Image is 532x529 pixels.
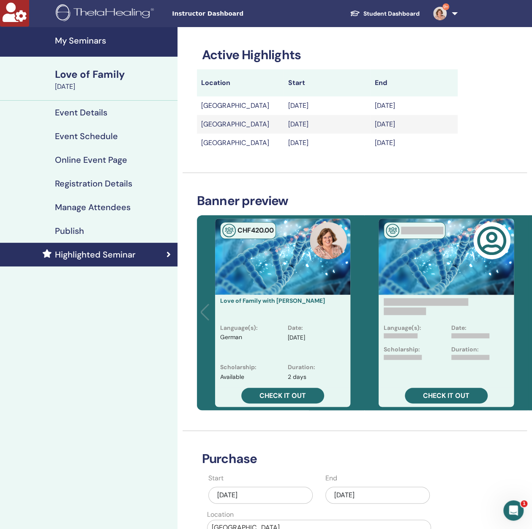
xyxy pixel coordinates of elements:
[50,67,177,92] a: Love of Family[DATE]
[197,47,458,63] h3: Active Highlights
[197,115,284,134] td: [GEOGRAPHIC_DATA]
[207,510,234,520] label: Location
[55,155,127,165] h4: Online Event Page
[259,391,306,400] span: Check it out
[325,473,337,483] label: End
[451,345,479,354] p: Duration:
[284,115,371,134] td: [DATE]
[208,473,224,483] label: Start
[442,3,449,10] span: 9+
[197,451,458,466] h3: Purchase
[503,500,524,521] iframe: Intercom live chat
[56,4,157,23] img: logo.png
[197,134,284,152] td: [GEOGRAPHIC_DATA]
[284,96,371,115] td: [DATE]
[521,500,527,507] span: 1
[433,7,447,20] img: default.jpg
[55,131,118,141] h4: Event Schedule
[451,323,467,332] p: Date:
[343,6,426,22] a: Student Dashboard
[350,10,360,17] img: graduation-cap-white.svg
[55,82,172,92] div: [DATE]
[55,36,172,46] h4: My Seminars
[384,345,420,354] p: Scholarship:
[405,388,488,403] a: Check it out
[220,297,325,304] a: Love of Family with [PERSON_NAME]
[371,115,458,134] td: [DATE]
[386,224,399,237] img: In-Person Seminar
[55,226,84,236] h4: Publish
[220,333,242,356] p: German
[222,224,236,237] img: In-Person Seminar
[288,373,306,381] p: 2 days
[288,363,315,372] p: Duration :
[477,226,506,255] img: user-circle-regular.svg
[220,323,258,332] p: Language(s) :
[241,388,324,403] a: Check it out
[197,69,284,96] th: Location
[220,363,256,372] p: Scholarship :
[55,107,107,118] h4: Event Details
[371,69,458,96] th: End
[197,96,284,115] td: [GEOGRAPHIC_DATA]
[55,178,132,189] h4: Registration Details
[55,67,172,82] div: Love of Family
[310,222,347,259] img: default.jpg
[284,134,371,152] td: [DATE]
[384,323,421,332] p: Language(s):
[288,333,305,342] p: [DATE]
[423,391,469,400] span: Check it out
[208,487,313,504] div: [DATE]
[325,487,430,504] div: [DATE]
[288,323,303,332] p: Date :
[55,202,131,212] h4: Manage Attendees
[55,249,136,260] h4: Highlighted Seminar
[220,373,244,381] p: Available
[237,226,274,235] span: CHF 420 .00
[284,69,371,96] th: Start
[172,9,299,18] span: Instructor Dashboard
[371,96,458,115] td: [DATE]
[371,134,458,152] td: [DATE]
